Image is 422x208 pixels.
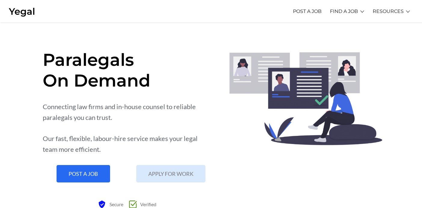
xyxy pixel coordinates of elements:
a: RESOURCES [373,3,404,20]
a: POST A JOB [57,165,110,182]
div: Our fast, flexible, labour-hire service makes your legal team more efficient. [43,133,211,155]
span: APPLY FOR WORK [148,171,193,176]
span: POST A JOB [69,171,98,176]
a: APPLY FOR WORK [136,165,205,182]
a: FIND A JOB [330,3,358,20]
div: Connecting law firms and in-house counsel to reliable paralegals you can trust. [43,101,211,123]
a: POST A JOB [293,3,322,20]
h1: Paralegals On Demand [43,49,211,91]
